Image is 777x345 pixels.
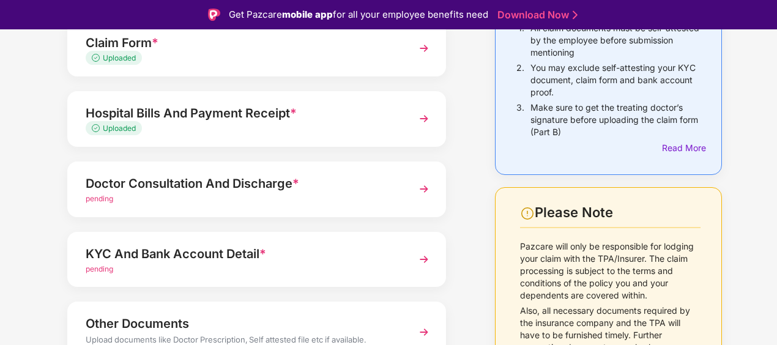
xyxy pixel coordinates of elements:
[86,33,399,53] div: Claim Form
[86,194,113,203] span: pending
[530,102,701,138] p: Make sure to get the treating doctor’s signature before uploading the claim form (Part B)
[573,9,578,21] img: Stroke
[520,206,535,221] img: svg+xml;base64,PHN2ZyBpZD0iV2FybmluZ18tXzI0eDI0IiBkYXRhLW5hbWU9Ildhcm5pbmcgLSAyNHgyNCIgeG1sbnM9Im...
[413,37,435,59] img: svg+xml;base64,PHN2ZyBpZD0iTmV4dCIgeG1sbnM9Imh0dHA6Ly93d3cudzMub3JnLzIwMDAvc3ZnIiB3aWR0aD0iMzYiIG...
[86,314,399,333] div: Other Documents
[86,244,399,264] div: KYC And Bank Account Detail
[92,54,103,62] img: svg+xml;base64,PHN2ZyB4bWxucz0iaHR0cDovL3d3dy53My5vcmcvMjAwMC9zdmciIHdpZHRoPSIxMy4zMzMiIGhlaWdodD...
[92,124,103,132] img: svg+xml;base64,PHN2ZyB4bWxucz0iaHR0cDovL3d3dy53My5vcmcvMjAwMC9zdmciIHdpZHRoPSIxMy4zMzMiIGhlaWdodD...
[86,174,399,193] div: Doctor Consultation And Discharge
[413,321,435,343] img: svg+xml;base64,PHN2ZyBpZD0iTmV4dCIgeG1sbnM9Imh0dHA6Ly93d3cudzMub3JnLzIwMDAvc3ZnIiB3aWR0aD0iMzYiIG...
[413,248,435,270] img: svg+xml;base64,PHN2ZyBpZD0iTmV4dCIgeG1sbnM9Imh0dHA6Ly93d3cudzMub3JnLzIwMDAvc3ZnIiB3aWR0aD0iMzYiIG...
[518,22,524,59] p: 1.
[516,62,524,98] p: 2.
[282,9,333,20] strong: mobile app
[520,240,701,302] p: Pazcare will only be responsible for lodging your claim with the TPA/Insurer. The claim processin...
[662,141,701,155] div: Read More
[208,9,220,21] img: Logo
[497,9,574,21] a: Download Now
[103,53,136,62] span: Uploaded
[86,103,399,123] div: Hospital Bills And Payment Receipt
[86,264,113,273] span: pending
[530,62,701,98] p: You may exclude self-attesting your KYC document, claim form and bank account proof.
[229,7,488,22] div: Get Pazcare for all your employee benefits need
[413,178,435,200] img: svg+xml;base64,PHN2ZyBpZD0iTmV4dCIgeG1sbnM9Imh0dHA6Ly93d3cudzMub3JnLzIwMDAvc3ZnIiB3aWR0aD0iMzYiIG...
[535,204,701,221] div: Please Note
[103,124,136,133] span: Uploaded
[413,108,435,130] img: svg+xml;base64,PHN2ZyBpZD0iTmV4dCIgeG1sbnM9Imh0dHA6Ly93d3cudzMub3JnLzIwMDAvc3ZnIiB3aWR0aD0iMzYiIG...
[516,102,524,138] p: 3.
[530,22,701,59] p: All claim documents must be self-attested by the employee before submission mentioning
